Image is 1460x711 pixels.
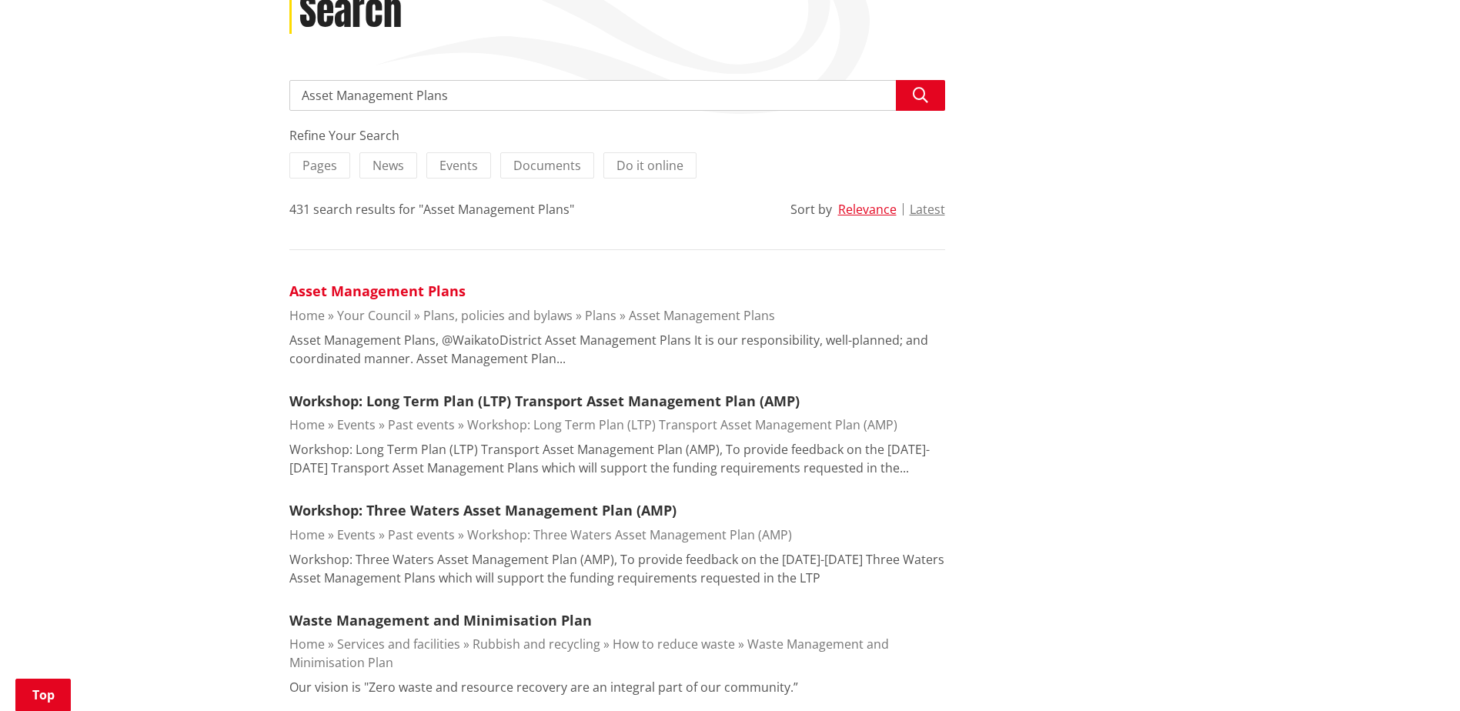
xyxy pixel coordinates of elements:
span: Events [439,157,478,174]
a: Home [289,307,325,324]
a: Home [289,526,325,543]
button: Relevance [838,202,897,216]
span: Pages [302,157,337,174]
a: Events [337,526,376,543]
a: Workshop: Long Term Plan (LTP) Transport Asset Management Plan (AMP) [467,416,897,433]
a: Workshop: Long Term Plan (LTP) Transport Asset Management Plan (AMP) [289,392,800,410]
a: Plans, policies and bylaws [423,307,573,324]
a: Services and facilities [337,636,460,653]
span: News [373,157,404,174]
a: Rubbish and recycling [473,636,600,653]
div: Sort by [790,200,832,219]
a: Home [289,636,325,653]
input: Search input [289,80,945,111]
a: Asset Management Plans [629,307,775,324]
a: Your Council [337,307,411,324]
p: Asset Management Plans, @WaikatoDistrict Asset Management Plans It is our responsibility, well-pl... [289,331,945,368]
p: Our vision is "Zero waste and resource recovery are an integral part of our community.” [289,678,798,696]
div: Refine Your Search [289,126,945,145]
a: Workshop: Three Waters Asset Management Plan (AMP) [289,501,677,519]
a: Past events [388,416,455,433]
span: Do it online [616,157,683,174]
a: How to reduce waste [613,636,735,653]
span: Documents [513,157,581,174]
a: Workshop: Three Waters Asset Management Plan (AMP) [467,526,792,543]
a: Events [337,416,376,433]
a: Waste Management and Minimisation Plan [289,611,592,629]
a: Home [289,416,325,433]
a: Waste Management and Minimisation Plan [289,636,889,671]
a: Plans [585,307,616,324]
button: Latest [910,202,945,216]
p: Workshop: Three Waters Asset Management Plan (AMP), To provide feedback on the [DATE]-[DATE] Thre... [289,550,945,587]
a: Top [15,679,71,711]
p: Workshop: Long Term Plan (LTP) Transport Asset Management Plan (AMP), To provide feedback on the ... [289,440,945,477]
div: 431 search results for "Asset Management Plans" [289,200,574,219]
a: Past events [388,526,455,543]
a: Asset Management Plans [289,282,466,300]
